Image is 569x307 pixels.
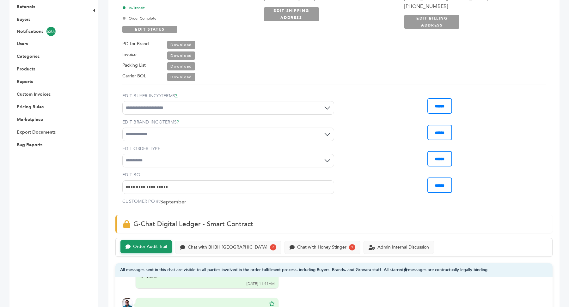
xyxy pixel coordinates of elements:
div: 2 [270,244,276,250]
div: All messages sent in this chat are visible to all parties involved in the order fulfillment proce... [115,263,553,277]
div: [PHONE_NUMBER] [404,3,539,10]
a: EDIT SHIPPING ADDRESS [264,7,319,21]
a: Download [167,41,195,49]
a: Bug Reports [17,142,42,148]
label: CUSTOMER PO #: [122,198,160,205]
a: ? [175,93,177,99]
div: Chat with Honey Stinger [297,245,346,250]
label: PO for Brand [122,40,149,48]
a: Reports [17,79,33,85]
div: Chat with BHBH [GEOGRAPHIC_DATA] [188,245,267,250]
a: Notifications5208 [17,27,81,36]
div: Admin Internal Discussion [377,245,429,250]
label: Carrier BOL [122,72,146,80]
a: Export Documents [17,129,56,135]
a: Referrals [17,4,35,10]
a: Users [17,41,28,47]
label: EDIT BOL [122,172,334,178]
span: G-Chat Digital Ledger - Smart Contract [133,220,253,229]
div: 1 [349,244,355,250]
a: Categories [17,53,40,59]
a: Buyers [17,16,30,22]
span: September [160,198,186,207]
a: Download [167,62,195,70]
div: Order Audit Trail [133,244,167,250]
a: EDIT STATUS [122,26,177,33]
label: EDIT ORDER TYPE [122,146,334,152]
a: Marketplace [17,117,43,123]
div: [DATE] 11:41AM [247,281,275,286]
label: Invoice [122,51,137,58]
label: EDIT BUYER INCOTERMS [122,93,334,99]
label: Packing List [122,62,146,69]
a: Pricing Rules [17,104,44,110]
a: EDIT BILLING ADDRESS [404,15,459,29]
a: Custom Invoices [17,91,51,97]
div: In-Transit [124,5,257,11]
div: Order Complete [124,15,257,21]
a: Download [167,73,195,81]
label: EDIT BRAND INCOTERMS [122,119,334,125]
a: Download [167,51,195,60]
a: Products [17,66,35,72]
span: 5208 [46,27,56,36]
a: ? [177,119,179,125]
